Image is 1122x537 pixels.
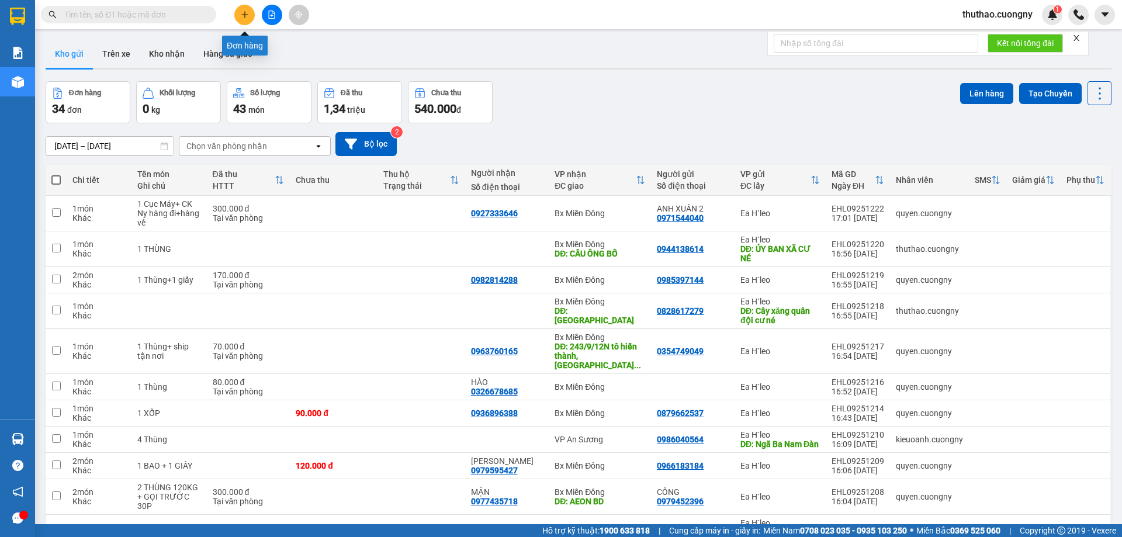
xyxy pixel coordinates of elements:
div: 1 món [72,342,126,351]
div: Bx Miền Đông [555,240,645,249]
div: Khác [72,413,126,422]
div: 1 Cục Máy+ CK Ny hàng đi+hàng về [137,199,201,227]
div: Chi tiết [72,175,126,185]
div: kieuoanh.cuongny [896,435,963,444]
div: EHL09251217 [832,342,884,351]
div: MẬN [471,487,543,497]
div: Khác [72,466,126,475]
span: 43 [233,102,246,116]
sup: 2 [391,126,403,138]
div: thuthao.cuongny [896,244,963,254]
div: 16:55 [DATE] [832,311,884,320]
div: 1 món [72,404,126,413]
span: file-add [268,11,276,19]
div: 0977435718 [471,497,518,506]
div: Đã thu [213,169,275,179]
img: solution-icon [12,47,24,59]
input: Select a date range. [46,137,174,155]
div: Tại văn phòng [213,280,285,289]
div: VP nhận [555,169,636,179]
div: Khác [72,387,126,396]
div: 1 món [72,204,126,213]
div: Người gửi [657,169,729,179]
span: close [1072,34,1081,42]
div: ANH XUÂN 2 [657,204,729,213]
div: Ea H`leo [740,518,820,528]
th: Toggle SortBy [826,165,890,196]
div: quyen.cuongny [896,382,963,392]
span: Miền Nam [763,524,907,537]
div: EHL09251208 [832,487,884,497]
div: 16:04 [DATE] [832,497,884,506]
span: Cung cấp máy in - giấy in: [669,524,760,537]
span: notification [12,486,23,497]
div: 1 Thùng+1 giấy [137,275,201,285]
div: Chưa thu [296,175,372,185]
div: Ea H`leo [740,209,820,218]
span: 540.000 [414,102,456,116]
span: Miền Bắc [916,524,1000,537]
div: quyen.cuongny [896,275,963,285]
div: Ea H`leo [740,235,820,244]
div: 0879662537 [657,408,704,418]
div: EHL09251216 [832,377,884,387]
div: Bx Miền Đông [555,408,645,418]
div: Bx Miền Đông [555,297,645,306]
span: ... [634,361,641,370]
div: Khối lượng [160,89,195,97]
div: 120.000 đ [296,461,372,470]
div: DĐ: Ngã Ba Nam Đàn [740,439,820,449]
div: Khác [72,213,126,223]
div: 1 Thùng [137,382,201,392]
div: HÀO [471,377,543,387]
div: Khác [72,249,126,258]
div: Nhân viên [896,175,963,185]
div: 1 THÙNG [137,244,201,254]
span: search [49,11,57,19]
button: Tạo Chuyến [1019,83,1082,104]
div: 0927333646 [471,209,518,218]
div: 0326678685 [471,387,518,396]
div: Ea H`leo [740,492,820,501]
div: EHL09251214 [832,404,884,413]
div: EHL09251222 [832,204,884,213]
div: Phụ thu [1066,175,1095,185]
div: 1 Thùng+ ship tận nơi [137,342,201,361]
div: Ea H`leo [740,382,820,392]
div: EHL09251220 [832,240,884,249]
span: plus [241,11,249,19]
div: Số lượng [250,89,280,97]
th: Toggle SortBy [1061,165,1110,196]
div: 70.000 đ [213,342,285,351]
div: Bx Miền Đông [555,209,645,218]
div: Bx Miền Đông [555,332,645,342]
div: CÔNG [657,487,729,497]
img: warehouse-icon [12,433,24,445]
div: 17:01 [DATE] [832,213,884,223]
button: Trên xe [93,40,140,68]
div: 16:52 [DATE] [832,387,884,396]
div: Khác [72,439,126,449]
th: Toggle SortBy [1006,165,1061,196]
strong: 1900 633 818 [600,526,650,535]
span: copyright [1057,526,1065,535]
div: Số điện thoại [471,182,543,192]
div: Thu hộ [383,169,450,179]
div: 1 BAO + 1 GIẤY [137,461,201,470]
span: Kết nối tổng đài [997,37,1054,50]
div: 0354749049 [657,347,704,356]
span: 0 [143,102,149,116]
div: 16:54 [DATE] [832,351,884,361]
div: 0986040564 [657,435,704,444]
th: Toggle SortBy [207,165,290,196]
div: VP gửi [740,169,811,179]
svg: open [314,141,323,151]
div: EHL09251210 [832,430,884,439]
div: 0828617279 [657,306,704,316]
div: Tại văn phòng [213,351,285,361]
div: Trạng thái [383,181,450,190]
div: Bx Miền Đông [555,382,645,392]
div: 1 món [72,302,126,311]
span: đơn [67,105,82,115]
img: icon-new-feature [1047,9,1058,20]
